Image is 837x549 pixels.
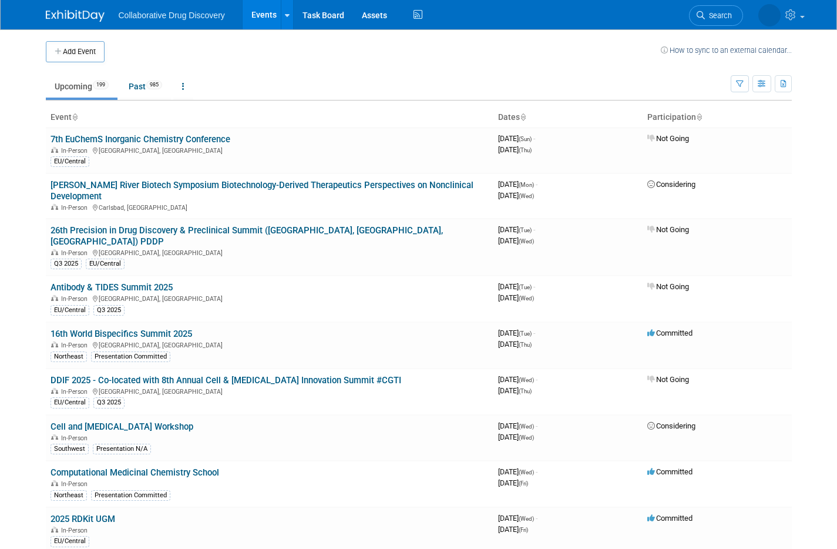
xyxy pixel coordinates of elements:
[51,259,82,269] div: Q3 2025
[86,259,125,269] div: EU/Central
[51,225,443,247] a: 26th Precision in Drug Discovery & Preclinical Summit ([GEOGRAPHIC_DATA], [GEOGRAPHIC_DATA], [GEO...
[498,282,535,291] span: [DATE]
[61,527,91,534] span: In-Person
[519,527,528,533] span: (Fri)
[51,134,230,145] a: 7th EuChemS Inorganic Chemistry Conference
[519,388,532,394] span: (Thu)
[493,108,643,128] th: Dates
[519,295,534,302] span: (Wed)
[46,41,105,62] button: Add Event
[61,204,91,212] span: In-Person
[498,514,537,523] span: [DATE]
[498,134,535,143] span: [DATE]
[51,282,173,293] a: Antibody & TIDES Summit 2025
[120,75,171,98] a: Past985
[51,247,489,257] div: [GEOGRAPHIC_DATA], [GEOGRAPHIC_DATA]
[533,225,535,234] span: -
[519,227,532,233] span: (Tue)
[498,478,528,487] span: [DATE]
[51,397,89,408] div: EU/Central
[51,467,219,478] a: Computational Medicinal Chemistry School
[647,329,693,337] span: Committed
[91,352,170,362] div: Presentation Committed
[519,238,534,245] span: (Wed)
[61,147,91,155] span: In-Person
[51,514,115,524] a: 2025 RDKit UGM
[51,180,473,202] a: [PERSON_NAME] River Biotech Symposium Biotechnology-Derived Therapeutics Perspectives on Nonclini...
[519,182,534,188] span: (Mon)
[536,421,537,430] span: -
[51,375,401,386] a: DDIF 2025 - Co-located with 8th Annual Cell & [MEDICAL_DATA] Innovation Summit #CGTI
[46,108,493,128] th: Event
[93,444,151,454] div: Presentation N/A
[46,10,105,22] img: ExhibitDay
[146,81,162,89] span: 985
[519,377,534,383] span: (Wed)
[498,293,534,302] span: [DATE]
[498,525,528,534] span: [DATE]
[647,225,689,234] span: Not Going
[536,467,537,476] span: -
[119,11,225,20] span: Collaborative Drug Discovery
[705,11,732,20] span: Search
[519,515,534,522] span: (Wed)
[647,421,695,430] span: Considering
[647,467,693,476] span: Committed
[51,204,58,210] img: In-Person Event
[46,75,117,98] a: Upcoming199
[498,433,534,441] span: [DATE]
[51,293,489,303] div: [GEOGRAPHIC_DATA], [GEOGRAPHIC_DATA]
[51,388,58,394] img: In-Person Event
[51,340,489,349] div: [GEOGRAPHIC_DATA], [GEOGRAPHIC_DATA]
[519,469,534,476] span: (Wed)
[498,180,537,189] span: [DATE]
[647,514,693,523] span: Committed
[520,112,526,122] a: Sort by Start Date
[61,295,91,303] span: In-Person
[51,434,58,440] img: In-Person Event
[519,342,532,348] span: (Thu)
[647,375,689,384] span: Not Going
[498,236,534,245] span: [DATE]
[498,329,535,337] span: [DATE]
[498,386,532,395] span: [DATE]
[536,514,537,523] span: -
[498,375,537,384] span: [DATE]
[51,352,87,362] div: Northeast
[519,423,534,430] span: (Wed)
[498,340,532,349] span: [DATE]
[647,134,689,143] span: Not Going
[51,295,58,301] img: In-Person Event
[519,434,534,441] span: (Wed)
[51,147,58,153] img: In-Person Event
[91,490,170,501] div: Presentation Committed
[519,480,528,487] span: (Fri)
[93,305,125,316] div: Q3 2025
[498,421,537,430] span: [DATE]
[61,434,91,442] span: In-Person
[51,444,89,454] div: Southwest
[519,330,532,337] span: (Tue)
[533,329,535,337] span: -
[533,282,535,291] span: -
[51,386,489,396] div: [GEOGRAPHIC_DATA], [GEOGRAPHIC_DATA]
[498,225,535,234] span: [DATE]
[51,342,58,347] img: In-Person Event
[696,112,702,122] a: Sort by Participation Type
[51,156,89,167] div: EU/Central
[51,305,89,316] div: EU/Central
[61,249,91,257] span: In-Person
[61,388,91,396] span: In-Person
[51,480,58,486] img: In-Person Event
[758,4,781,26] img: Phuong Tran
[689,5,743,26] a: Search
[647,180,695,189] span: Considering
[51,527,58,533] img: In-Person Event
[519,284,532,290] span: (Tue)
[643,108,792,128] th: Participation
[51,536,89,547] div: EU/Central
[61,480,91,488] span: In-Person
[51,145,489,155] div: [GEOGRAPHIC_DATA], [GEOGRAPHIC_DATA]
[51,249,58,255] img: In-Person Event
[72,112,78,122] a: Sort by Event Name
